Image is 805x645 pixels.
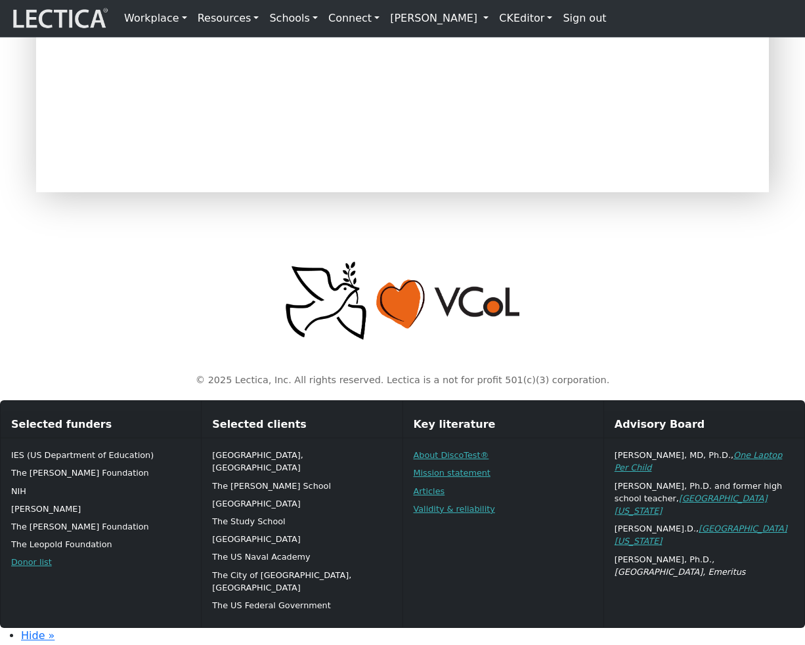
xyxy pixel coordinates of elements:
[11,467,190,479] p: The [PERSON_NAME] Foundation
[264,5,323,31] a: Schools
[604,411,804,438] div: Advisory Board
[615,480,794,518] p: [PERSON_NAME], Ph.D. and former high school teacher,
[615,493,768,516] a: [GEOGRAPHIC_DATA][US_STATE]
[403,411,603,438] div: Key literature
[615,449,794,474] p: [PERSON_NAME], MD, Ph.D.,
[385,5,494,31] a: [PERSON_NAME]
[212,599,391,612] p: The US Federal Government
[202,411,402,438] div: Selected clients
[11,503,190,515] p: [PERSON_NAME]
[11,557,52,567] a: Donor list
[557,5,611,31] a: Sign out
[11,520,190,533] p: The [PERSON_NAME] Foundation
[323,5,385,31] a: Connect
[21,629,54,642] a: Hide »
[1,411,201,438] div: Selected funders
[414,450,489,460] a: About DiscoTest®
[119,5,192,31] a: Workplace
[615,522,794,547] p: [PERSON_NAME].D.,
[212,515,391,528] p: The Study School
[282,260,523,342] img: Peace, love, VCoL
[10,6,108,31] img: lecticalive
[414,504,495,514] a: Validity & reliability
[212,497,391,510] p: [GEOGRAPHIC_DATA]
[414,468,490,478] a: Mission statement
[212,480,391,492] p: The [PERSON_NAME] School
[494,5,557,31] a: CKEditor
[11,449,190,461] p: IES (US Department of Education)
[212,449,391,474] p: [GEOGRAPHIC_DATA], [GEOGRAPHIC_DATA]
[615,524,787,546] a: [GEOGRAPHIC_DATA][US_STATE]
[11,538,190,551] p: The Leopold Foundation
[212,533,391,545] p: [GEOGRAPHIC_DATA]
[11,485,190,497] p: NIH
[414,486,445,496] a: Articles
[212,551,391,563] p: The US Naval Academy
[192,5,265,31] a: Resources
[36,373,769,388] p: © 2025 Lectica, Inc. All rights reserved. Lectica is a not for profit 501(c)(3) corporation.
[212,569,391,594] p: The City of [GEOGRAPHIC_DATA], [GEOGRAPHIC_DATA]
[615,554,746,577] em: , [GEOGRAPHIC_DATA], Emeritus
[615,553,794,578] p: [PERSON_NAME], Ph.D.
